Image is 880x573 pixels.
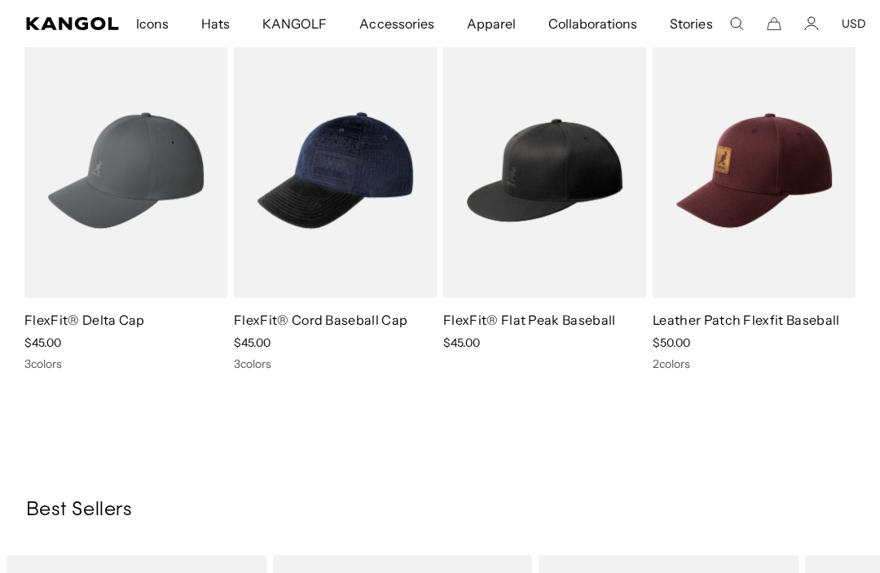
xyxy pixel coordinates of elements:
summary: Search here [729,16,744,31]
a: Leather Patch Flexfit Baseball [653,312,840,328]
div: 3 colors [234,356,437,371]
a: FlexFit® Cord Baseball Cap [234,312,407,328]
button: USD [842,16,866,31]
span: $45.00 [443,335,480,350]
button: Cart [767,16,781,31]
div: 3 colors [24,356,227,371]
a: FlexFit® Flat Peak Baseball [443,312,616,328]
a: FlexFit® Delta Cap [24,312,145,328]
a: Kangol [26,17,120,30]
div: 2 colors [653,356,856,371]
img: FlexFit® Cord Baseball Cap [234,43,437,298]
img: Leather Patch Flexfit Baseball [653,43,856,298]
span: $50.00 [653,335,690,350]
span: $45.00 [234,335,271,350]
span: $45.00 [24,335,61,350]
img: FlexFit® Delta Cap [24,43,227,298]
img: FlexFit® Flat Peak Baseball [443,43,646,298]
h3: Best Sellers [26,498,854,523]
a: Account [804,16,819,31]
